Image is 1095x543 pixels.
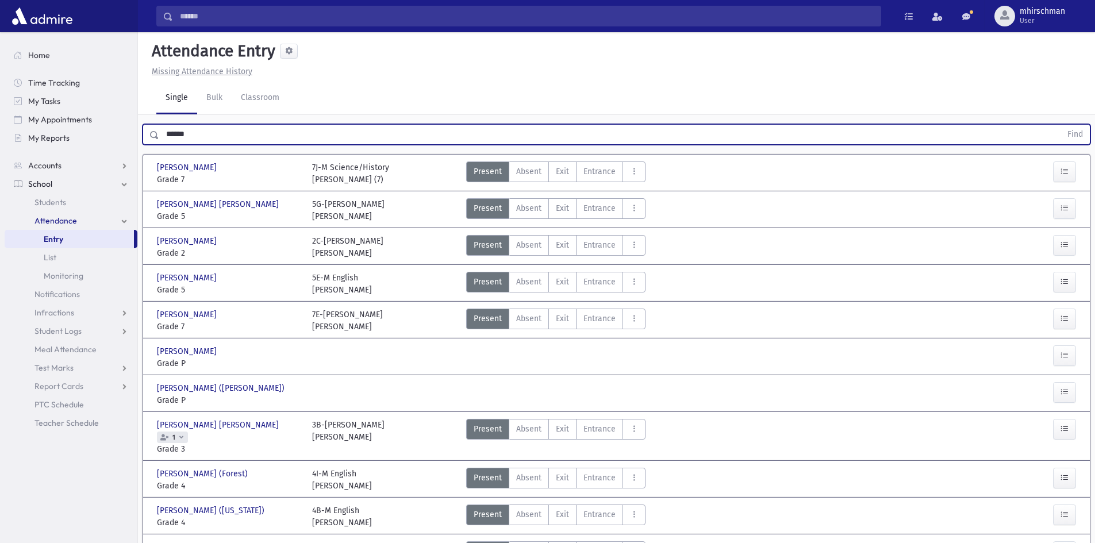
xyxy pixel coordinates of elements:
a: Students [5,193,137,211]
span: Home [28,50,50,60]
a: Attendance [5,211,137,230]
span: Grade P [157,357,301,369]
span: Absent [516,423,541,435]
span: Entrance [583,472,616,484]
div: 5G-[PERSON_NAME] [PERSON_NAME] [312,198,385,222]
div: 5E-M English [PERSON_NAME] [312,272,372,296]
a: Entry [5,230,134,248]
span: Monitoring [44,271,83,281]
a: My Tasks [5,92,137,110]
span: Entrance [583,165,616,178]
span: Entrance [583,239,616,251]
a: Test Marks [5,359,137,377]
img: AdmirePro [9,5,75,28]
span: Grade 4 [157,517,301,529]
span: Attendance [34,215,77,226]
a: School [5,175,137,193]
div: 4I-M English [PERSON_NAME] [312,468,372,492]
span: Grade 7 [157,174,301,186]
u: Missing Attendance History [152,67,252,76]
a: Single [156,82,197,114]
span: Present [474,239,502,251]
span: Absent [516,509,541,521]
div: AttTypes [466,419,646,455]
span: Absent [516,276,541,288]
a: Report Cards [5,377,137,395]
span: mhirschman [1020,7,1065,16]
a: Teacher Schedule [5,414,137,432]
span: Exit [556,165,569,178]
div: AttTypes [466,235,646,259]
span: 1 [170,434,178,441]
span: [PERSON_NAME] [PERSON_NAME] [157,419,281,431]
h5: Attendance Entry [147,41,275,61]
span: Present [474,423,502,435]
span: Infractions [34,307,74,318]
div: AttTypes [466,198,646,222]
a: Student Logs [5,322,137,340]
span: Test Marks [34,363,74,373]
a: List [5,248,137,267]
span: [PERSON_NAME] (Forest) [157,468,250,480]
span: Present [474,202,502,214]
span: Exit [556,472,569,484]
span: Students [34,197,66,207]
a: Time Tracking [5,74,137,92]
span: Exit [556,509,569,521]
span: Present [474,313,502,325]
span: Present [474,276,502,288]
span: Exit [556,423,569,435]
span: My Appointments [28,114,92,125]
span: PTC Schedule [34,399,84,410]
span: List [44,252,56,263]
input: Search [173,6,881,26]
a: Missing Attendance History [147,67,252,76]
div: 2C-[PERSON_NAME] [PERSON_NAME] [312,235,383,259]
div: 7E-[PERSON_NAME] [PERSON_NAME] [312,309,383,333]
span: Notifications [34,289,80,299]
span: Entry [44,234,63,244]
span: Grade P [157,394,301,406]
span: Entrance [583,509,616,521]
span: [PERSON_NAME] [157,235,219,247]
a: Monitoring [5,267,137,285]
span: Meal Attendance [34,344,97,355]
span: My Tasks [28,96,60,106]
span: Absent [516,472,541,484]
span: [PERSON_NAME] ([PERSON_NAME]) [157,382,287,394]
span: Time Tracking [28,78,80,88]
div: AttTypes [466,505,646,529]
div: 3B-[PERSON_NAME] [PERSON_NAME] [312,419,385,455]
a: Meal Attendance [5,340,137,359]
div: AttTypes [466,272,646,296]
span: [PERSON_NAME] ([US_STATE]) [157,505,267,517]
span: Exit [556,239,569,251]
span: Grade 5 [157,284,301,296]
span: Present [474,472,502,484]
a: Home [5,46,137,64]
span: [PERSON_NAME] [157,272,219,284]
span: Present [474,165,502,178]
a: Infractions [5,303,137,322]
span: Absent [516,165,541,178]
span: Grade 3 [157,443,301,455]
div: 4B-M English [PERSON_NAME] [312,505,372,529]
a: PTC Schedule [5,395,137,414]
span: Entrance [583,423,616,435]
span: Accounts [28,160,62,171]
span: Grade 7 [157,321,301,333]
span: Grade 4 [157,480,301,492]
span: Entrance [583,313,616,325]
span: Entrance [583,202,616,214]
span: [PERSON_NAME] [PERSON_NAME] [157,198,281,210]
div: 7J-M Science/History [PERSON_NAME] (7) [312,161,389,186]
span: Absent [516,313,541,325]
div: AttTypes [466,309,646,333]
span: Report Cards [34,381,83,391]
span: My Reports [28,133,70,143]
a: My Reports [5,129,137,147]
span: Grade 5 [157,210,301,222]
span: [PERSON_NAME] [157,309,219,321]
span: User [1020,16,1065,25]
button: Find [1061,125,1090,144]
